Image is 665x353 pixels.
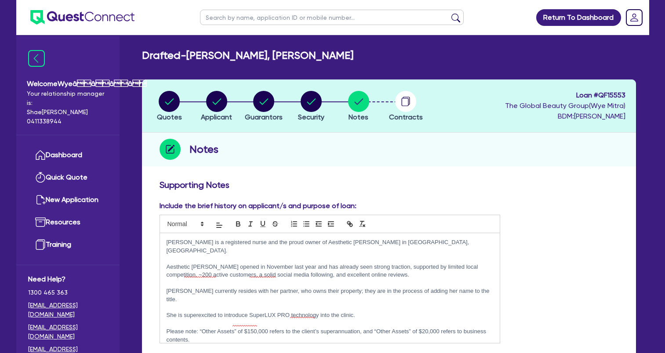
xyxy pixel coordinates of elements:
[35,217,46,227] img: resources
[167,328,494,344] p: Please note: “Other Assets” of $150,000 refers to the client’s superannuation, and “Other Assets”...
[156,90,182,123] button: Quotes
[200,90,233,123] button: Applicant
[28,323,108,341] a: [EMAIL_ADDRESS][DOMAIN_NAME]
[200,10,464,25] input: Search by name, application ID or mobile number...
[160,201,356,211] label: Include the brief history on applicant/s and purpose of loan:
[28,301,108,319] a: [EMAIL_ADDRESS][DOMAIN_NAME]
[348,90,370,123] button: Notes
[623,6,646,29] a: Dropdown toggle
[160,180,618,190] h3: Supporting Notes
[189,141,218,157] h2: Notes
[30,10,134,25] img: quest-connect-logo-blue
[28,50,45,67] img: icon-menu-close
[27,79,109,89] span: Welcome Wyeââââ
[505,101,625,110] span: The Global Beauty Group ( Wye​​​​ Mitra )
[27,89,109,126] span: Your relationship manager is: Shae [PERSON_NAME] 0411338944
[505,111,625,122] span: BDM: [PERSON_NAME]
[349,113,368,121] span: Notes
[28,274,108,285] span: Need Help?
[389,113,423,121] span: Contracts
[28,211,108,234] a: Resources
[28,288,108,297] span: 1300 465 363
[167,238,494,255] p: [PERSON_NAME] is a registered nurse and the proud owner of Aesthetic [PERSON_NAME] in [GEOGRAPHIC...
[298,113,324,121] span: Security
[201,113,232,121] span: Applicant
[28,189,108,211] a: New Application
[167,311,494,319] p: She is superexcited to introduce SuperLUX PRO technology into the clinic.
[142,49,353,62] h2: Drafted - [PERSON_NAME], [PERSON_NAME]
[35,172,46,183] img: quick-quote
[157,113,182,121] span: Quotes
[245,113,283,121] span: Guarantors
[28,166,108,189] a: Quick Quote
[28,234,108,256] a: Training
[298,90,325,123] button: Security
[167,263,494,279] p: Aesthetic [PERSON_NAME] opened in November last year and has already seen strong traction, suppor...
[389,90,423,123] button: Contracts
[160,139,181,160] img: step-icon
[35,239,46,250] img: training
[167,287,494,303] p: [PERSON_NAME] currently resides with her partner, who owns their property; they are in the proces...
[505,90,625,101] span: Loan # QF15553
[35,195,46,205] img: new-application
[28,144,108,166] a: Dashboard
[536,9,621,26] a: Return To Dashboard
[244,90,283,123] button: Guarantors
